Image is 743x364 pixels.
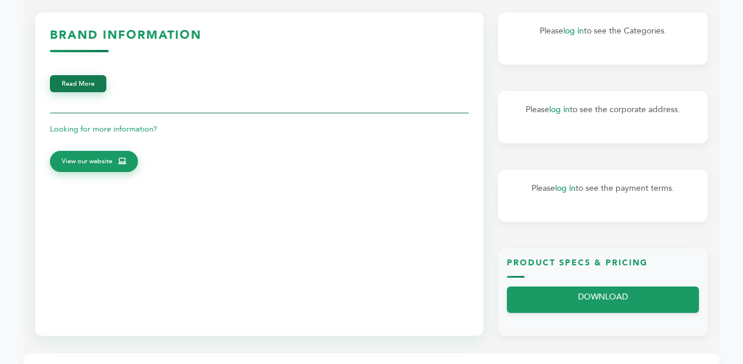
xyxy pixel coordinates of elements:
p: Looking for more information? [50,122,469,136]
h3: Brand Information [50,27,469,52]
a: log in [555,183,576,194]
span: View our website [62,156,112,167]
p: Please to see the corporate address. [510,103,696,117]
a: log in [563,25,584,36]
p: Please to see the payment terms. [510,181,696,196]
a: log in [549,104,570,115]
p: Please to see the Categories. [510,24,696,38]
h3: Product Specs & Pricing [507,257,699,278]
button: Read More [50,75,106,92]
a: DOWNLOAD [507,287,699,313]
a: View our website [50,151,138,172]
